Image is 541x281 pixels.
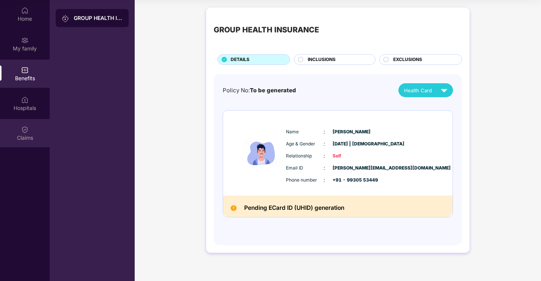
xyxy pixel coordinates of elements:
span: DETAILS [231,56,249,63]
span: Relationship [286,153,324,160]
img: svg+xml;base64,PHN2ZyBpZD0iQ2xhaW0iIHhtbG5zPSJodHRwOi8vd3d3LnczLm9yZy8yMDAwL3N2ZyIgd2lkdGg9IjIwIi... [21,126,29,133]
img: svg+xml;base64,PHN2ZyBpZD0iSG9tZSIgeG1sbnM9Imh0dHA6Ly93d3cudzMub3JnLzIwMDAvc3ZnIiB3aWR0aD0iMjAiIG... [21,7,29,14]
img: svg+xml;base64,PHN2ZyB3aWR0aD0iMjAiIGhlaWdodD0iMjAiIHZpZXdCb3g9IjAgMCAyMCAyMCIgZmlsbD0ibm9uZSIgeG... [62,15,69,22]
img: icon [239,121,284,186]
div: GROUP HEALTH INSURANCE [74,14,123,22]
span: Health Card [404,87,432,94]
span: : [324,164,325,172]
img: svg+xml;base64,PHN2ZyBpZD0iQmVuZWZpdHMiIHhtbG5zPSJodHRwOi8vd3d3LnczLm9yZy8yMDAwL3N2ZyIgd2lkdGg9Ij... [21,66,29,74]
div: Policy No: [223,86,296,95]
img: svg+xml;base64,PHN2ZyBpZD0iSG9zcGl0YWxzIiB4bWxucz0iaHR0cDovL3d3dy53My5vcmcvMjAwMC9zdmciIHdpZHRoPS... [21,96,29,104]
span: Self [333,153,370,160]
span: Phone number [286,177,324,184]
span: [DATE] | [DEMOGRAPHIC_DATA] [333,140,370,148]
h2: Pending ECard ID (UHID) generation [244,203,344,213]
span: To be generated [250,87,296,94]
span: : [324,128,325,136]
span: : [324,176,325,184]
span: EXCLUSIONS [393,56,422,63]
span: Age & Gender [286,140,324,148]
span: Name [286,128,324,136]
span: INCLUSIONS [308,56,336,63]
img: Pending [231,205,237,211]
div: GROUP HEALTH INSURANCE [214,24,319,36]
span: +91 - 99305 53449 [333,177,370,184]
span: [PERSON_NAME] [333,128,370,136]
img: svg+xml;base64,PHN2ZyB4bWxucz0iaHR0cDovL3d3dy53My5vcmcvMjAwMC9zdmciIHZpZXdCb3g9IjAgMCAyNCAyNCIgd2... [438,84,451,97]
span: Email ID [286,165,324,172]
span: : [324,152,325,160]
span: : [324,140,325,148]
button: Health Card [398,83,453,97]
span: [PERSON_NAME][EMAIL_ADDRESS][DOMAIN_NAME] [333,165,370,172]
img: svg+xml;base64,PHN2ZyB3aWR0aD0iMjAiIGhlaWdodD0iMjAiIHZpZXdCb3g9IjAgMCAyMCAyMCIgZmlsbD0ibm9uZSIgeG... [21,37,29,44]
